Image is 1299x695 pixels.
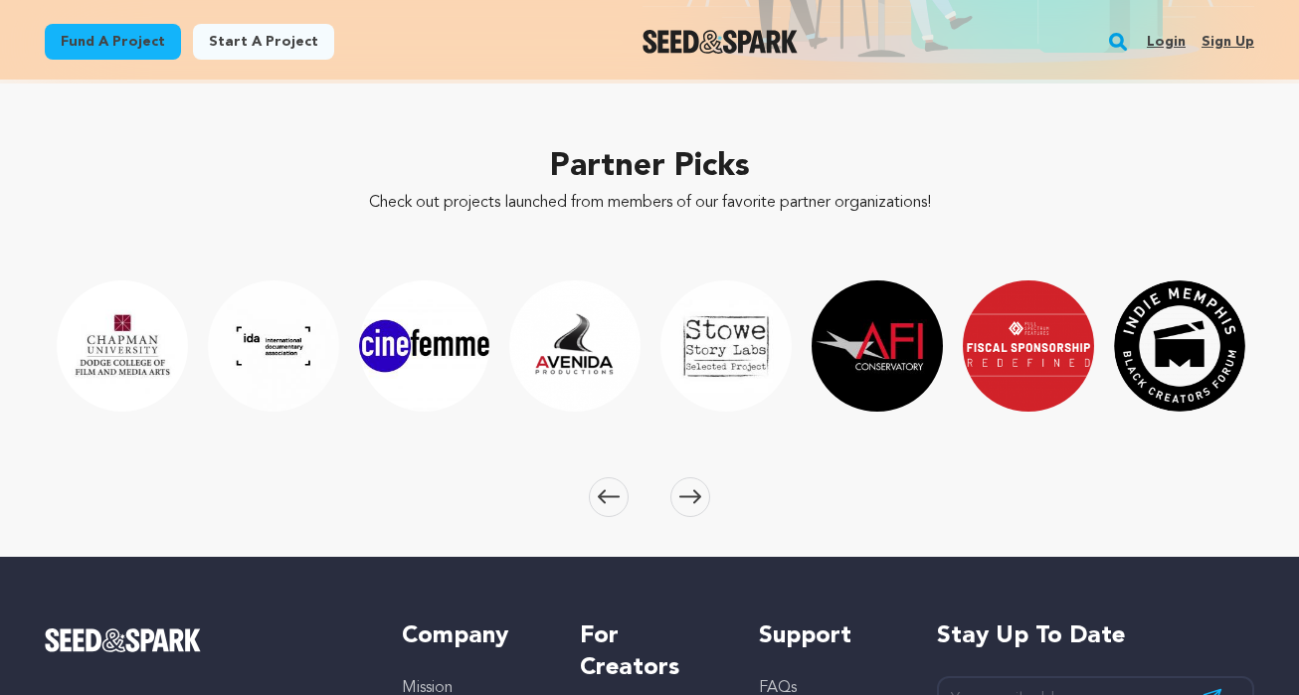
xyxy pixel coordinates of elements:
a: Fund a project [45,24,181,60]
h5: For Creators [580,620,718,684]
a: Seed&Spark Homepage [45,628,362,652]
img: Indie Memphis [1114,280,1245,412]
img: Full Spectrum Features: Fiscal Sponsorship - Redefined [963,280,1094,412]
h5: Stay up to date [937,620,1254,652]
h5: Support [759,620,897,652]
h5: Company [402,620,540,652]
p: Check out projects launched from members of our favorite partner organizations! [45,191,1254,215]
a: Login [1147,26,1186,58]
img: Cinefemme [359,280,490,412]
a: Seed&Spark Homepage [643,30,799,54]
img: AFI Directing Workshop for Women [812,280,943,412]
img: Dodge College of Film and Media Arts at Chapman University [57,280,188,412]
img: Avenida Productions [509,280,641,412]
img: Seed&Spark Logo Dark Mode [643,30,799,54]
a: Sign up [1202,26,1254,58]
a: Start a project [193,24,334,60]
img: International Documentary Association [208,280,339,412]
img: Seed&Spark Logo [45,628,201,652]
h2: Partner Picks [45,143,1254,191]
img: Stowe Story Lab [660,280,792,412]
